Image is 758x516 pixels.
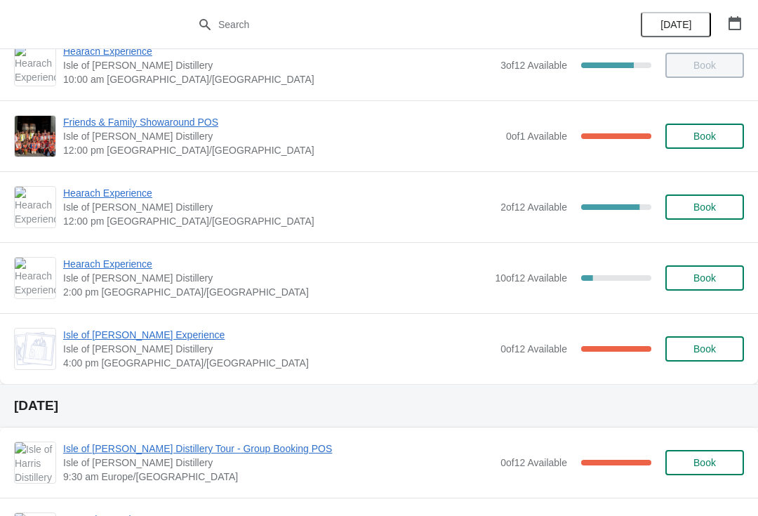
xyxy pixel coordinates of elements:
[500,201,567,213] span: 2 of 12 Available
[63,271,488,285] span: Isle of [PERSON_NAME] Distillery
[15,258,55,298] img: Hearach Experience | Isle of Harris Distillery | 2:00 pm Europe/London
[63,214,493,228] span: 12:00 pm [GEOGRAPHIC_DATA]/[GEOGRAPHIC_DATA]
[15,442,55,483] img: Isle of Harris Distillery Tour - Group Booking POS | Isle of Harris Distillery | 9:30 am Europe/L...
[14,399,744,413] h2: [DATE]
[63,58,493,72] span: Isle of [PERSON_NAME] Distillery
[63,442,493,456] span: Isle of [PERSON_NAME] Distillery Tour - Group Booking POS
[218,12,568,37] input: Search
[693,343,716,355] span: Book
[693,272,716,284] span: Book
[63,186,493,200] span: Hearach Experience
[665,265,744,291] button: Book
[15,187,55,227] img: Hearach Experience | Isle of Harris Distillery | 12:00 pm Europe/London
[693,457,716,468] span: Book
[495,272,567,284] span: 10 of 12 Available
[506,131,567,142] span: 0 of 1 Available
[63,356,493,370] span: 4:00 pm [GEOGRAPHIC_DATA]/[GEOGRAPHIC_DATA]
[500,60,567,71] span: 3 of 12 Available
[63,456,493,470] span: Isle of [PERSON_NAME] Distillery
[665,124,744,149] button: Book
[63,72,493,86] span: 10:00 am [GEOGRAPHIC_DATA]/[GEOGRAPHIC_DATA]
[63,129,499,143] span: Isle of [PERSON_NAME] Distillery
[665,336,744,362] button: Book
[665,450,744,475] button: Book
[15,116,55,157] img: Friends & Family Showaround POS | Isle of Harris Distillery | 12:00 pm Europe/London
[641,12,711,37] button: [DATE]
[63,257,488,271] span: Hearach Experience
[500,457,567,468] span: 0 of 12 Available
[665,194,744,220] button: Book
[63,143,499,157] span: 12:00 pm [GEOGRAPHIC_DATA]/[GEOGRAPHIC_DATA]
[693,131,716,142] span: Book
[500,343,567,355] span: 0 of 12 Available
[63,342,493,356] span: Isle of [PERSON_NAME] Distillery
[15,332,55,366] img: Isle of Harris Gin Experience | Isle of Harris Distillery | 4:00 pm Europe/London
[63,470,493,484] span: 9:30 am Europe/[GEOGRAPHIC_DATA]
[15,45,55,86] img: Hearach Experience | Isle of Harris Distillery | 10:00 am Europe/London
[63,328,493,342] span: Isle of [PERSON_NAME] Experience
[660,19,691,30] span: [DATE]
[63,200,493,214] span: Isle of [PERSON_NAME] Distillery
[63,115,499,129] span: Friends & Family Showaround POS
[63,285,488,299] span: 2:00 pm [GEOGRAPHIC_DATA]/[GEOGRAPHIC_DATA]
[63,44,493,58] span: Hearach Experience
[693,201,716,213] span: Book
